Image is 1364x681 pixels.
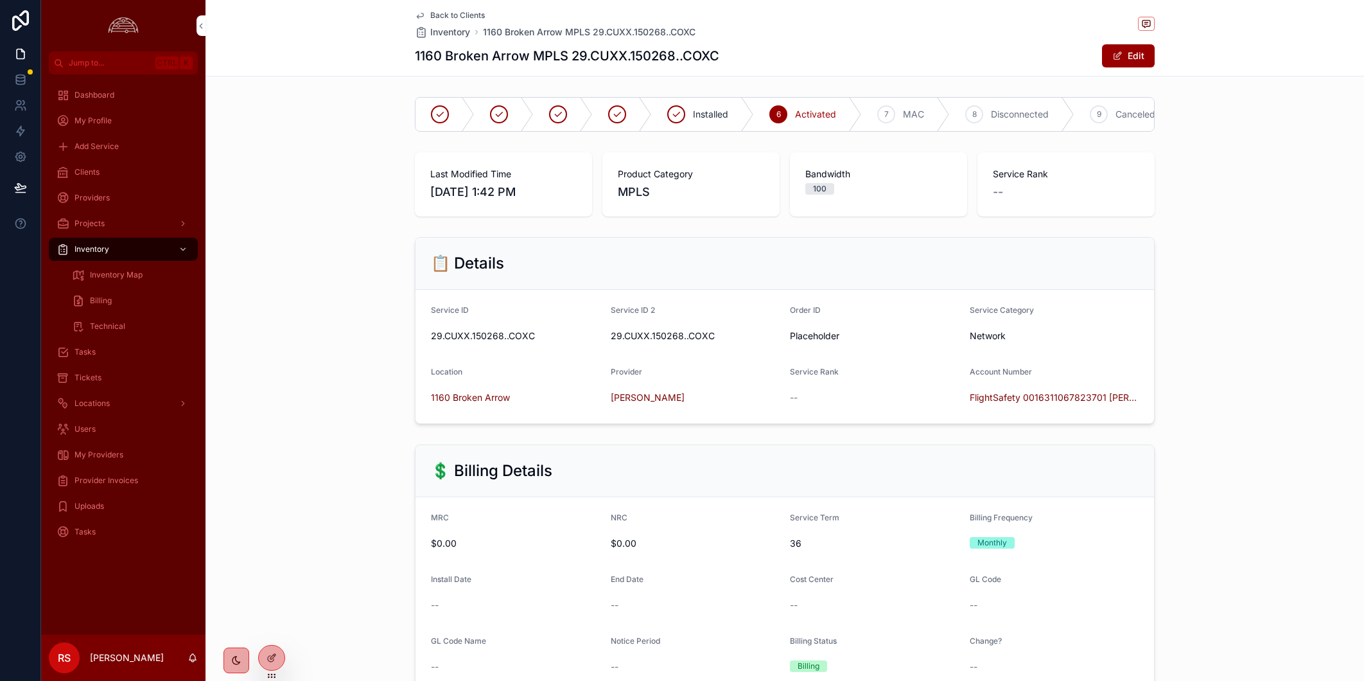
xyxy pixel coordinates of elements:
span: Add Service [74,141,119,152]
button: Jump to...CtrlK [49,51,198,75]
a: Clients [49,161,198,184]
span: 7 [884,109,889,119]
a: FlightSafety 0016311067823701 [PERSON_NAME] [970,391,1139,404]
span: Locations [74,398,110,409]
span: Service Rank [993,168,1139,181]
span: Change? [970,636,1002,646]
span: Provider [611,367,642,376]
span: Install Date [431,574,471,584]
span: -- [970,660,977,673]
span: -- [611,599,618,612]
span: Bandwidth [805,168,952,181]
a: Uploads [49,495,198,518]
span: Location [431,367,462,376]
span: Provider Invoices [74,475,138,486]
span: Canceled [1115,108,1155,121]
a: Tickets [49,366,198,389]
span: $0.00 [431,537,600,550]
span: Product Category [618,168,764,181]
span: GL Code Name [431,636,486,646]
span: Placeholder [790,330,959,342]
span: Tickets [74,373,101,383]
a: My Providers [49,443,198,466]
span: Users [74,424,96,434]
span: Tasks [74,347,96,357]
h2: 📋 Details [431,253,504,274]
a: Back to Clients [415,10,485,21]
a: Users [49,418,198,441]
span: -- [993,183,1003,201]
span: Inventory [430,26,470,39]
a: Tasks [49,340,198,364]
span: GL Code [970,574,1001,584]
span: RS [58,650,71,666]
span: Technical [90,321,125,332]
span: End Date [611,574,643,584]
span: Billing Status [790,636,837,646]
span: MRC [431,513,449,522]
img: App logo [105,15,142,36]
span: Service ID [431,305,469,315]
a: Inventory [49,238,198,261]
span: Back to Clients [430,10,485,21]
span: Inventory [74,244,109,254]
a: Inventory [415,26,470,39]
span: Last Modified Time [430,168,577,181]
span: -- [970,599,977,612]
span: 6 [776,109,781,119]
a: Provider Invoices [49,469,198,492]
span: Projects [74,218,105,229]
span: Installed [693,108,728,121]
a: My Profile [49,109,198,132]
span: Cost Center [790,574,834,584]
a: Billing [64,289,198,312]
div: scrollable content [41,75,205,560]
a: Dashboard [49,84,198,107]
a: 1160 Broken Arrow [431,391,510,404]
span: Billing Frequency [970,513,1033,522]
span: Ctrl [155,57,179,69]
span: -- [790,599,798,612]
a: Locations [49,392,198,415]
a: Inventory Map [64,263,198,287]
span: Billing [90,296,112,306]
span: Uploads [74,501,104,511]
span: -- [431,599,439,612]
span: MPLS [618,183,650,201]
span: Jump to... [69,58,150,68]
span: $0.00 [611,537,780,550]
h2: 💲 Billing Details [431,461,552,481]
span: Dashboard [74,90,114,100]
span: Order ID [790,305,821,315]
span: Service Category [970,305,1034,315]
span: 9 [1097,109,1101,119]
p: [PERSON_NAME] [90,651,164,664]
span: My Profile [74,116,112,126]
a: Add Service [49,135,198,158]
span: Activated [795,108,836,121]
span: Service Term [790,513,839,522]
span: Network [970,330,1006,342]
span: Notice Period [611,636,660,646]
a: Technical [64,315,198,338]
div: Billing [798,660,819,672]
a: 1160 Broken Arrow MPLS 29.CUXX.150268..COXC [483,26,695,39]
span: Tasks [74,527,96,537]
span: 29.CUXX.150268..COXC [431,330,600,342]
span: Providers [74,193,110,203]
span: K [181,58,191,68]
h1: 1160 Broken Arrow MPLS 29.CUXX.150268..COXC [415,47,719,65]
span: -- [611,660,618,673]
a: [PERSON_NAME] [611,391,685,404]
span: MAC [903,108,924,121]
span: [DATE] 1:42 PM [430,183,577,201]
div: 100 [813,183,826,195]
span: Service ID 2 [611,305,655,315]
span: -- [790,391,798,404]
span: Inventory Map [90,270,143,280]
span: Disconnected [991,108,1049,121]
